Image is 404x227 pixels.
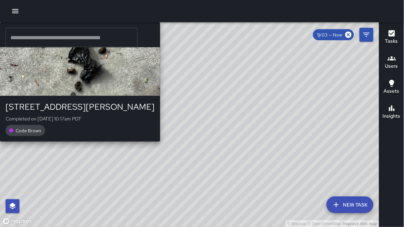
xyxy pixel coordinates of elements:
[383,112,401,120] h6: Insights
[379,25,404,50] button: Tasks
[384,87,399,95] h6: Assets
[327,196,373,213] button: New Task
[379,75,404,100] button: Assets
[385,37,398,45] h6: Tasks
[360,28,373,42] button: Filters
[313,32,347,38] span: 9/03 — Now
[6,101,155,112] div: [STREET_ADDRESS][PERSON_NAME]
[313,29,354,40] div: 9/03 — Now
[385,62,398,70] h6: Users
[379,100,404,125] button: Insights
[11,128,45,134] span: Code Brown
[6,115,155,122] p: Completed on [DATE] 10:17am PDT
[379,50,404,75] button: Users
